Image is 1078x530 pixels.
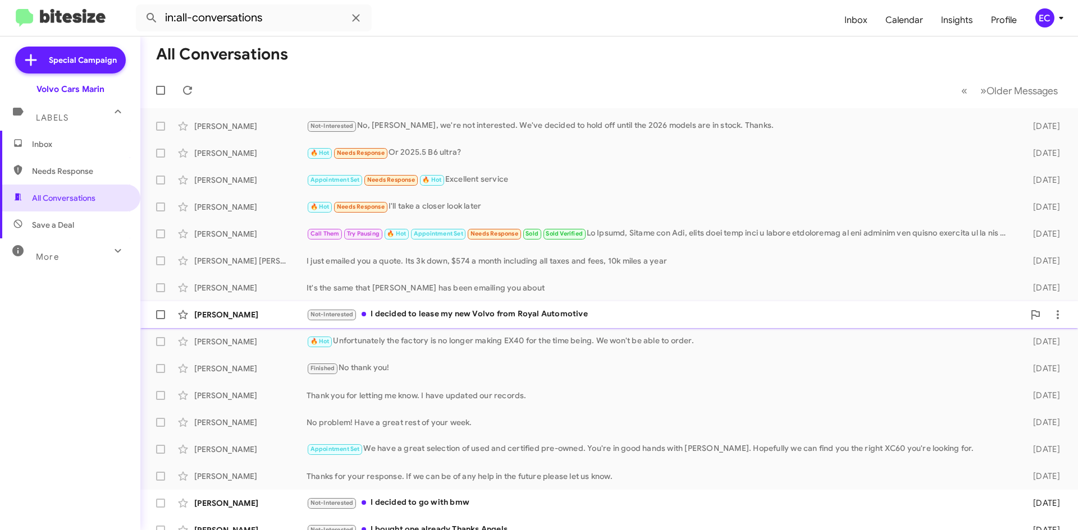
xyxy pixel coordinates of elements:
span: Needs Response [337,203,385,210]
div: [DATE] [1015,497,1069,509]
span: Needs Response [337,149,385,156]
div: [PERSON_NAME] [194,309,307,320]
div: [PERSON_NAME] [194,201,307,213]
div: [PERSON_NAME] [194,363,307,374]
div: [DATE] [1015,148,1069,159]
span: 🔥 Hot [387,230,406,237]
span: 🔥 Hot [310,338,330,345]
span: 🔥 Hot [310,203,330,210]
span: Needs Response [32,165,127,177]
button: EC [1026,8,1066,27]
div: [DATE] [1015,228,1069,239]
span: Inbox [32,139,127,150]
div: [PERSON_NAME] [194,417,307,428]
span: Appointment Set [414,230,463,237]
div: I just emailed you a quote. Its 3k down, $574 a month including all taxes and fees, 10k miles a year [307,255,1015,266]
span: Older Messages [986,85,1058,97]
div: [DATE] [1015,390,1069,401]
div: [PERSON_NAME] [194,390,307,401]
div: Or 2025.5 B6 ultra? [307,146,1015,159]
span: 🔥 Hot [422,176,441,183]
div: [DATE] [1015,417,1069,428]
div: [PERSON_NAME] [194,444,307,455]
div: [PERSON_NAME] [194,497,307,509]
div: Unfortunately the factory is no longer making EX40 for the time being. We won't be able to order. [307,335,1015,348]
span: Call Them [310,230,340,237]
button: Next [974,79,1065,102]
input: Search [136,4,372,31]
span: Not-Interested [310,311,354,318]
div: [PERSON_NAME] [194,471,307,482]
div: [PERSON_NAME] [194,148,307,159]
div: No, [PERSON_NAME], we're not interested. We've decided to hold off until the 2026 models are in s... [307,119,1015,132]
div: [DATE] [1015,444,1069,455]
div: Volvo Cars Marin [36,84,104,95]
div: [PERSON_NAME] [194,121,307,132]
span: Needs Response [471,230,518,237]
span: Special Campaign [49,54,117,66]
button: Previous [954,79,974,102]
div: I'll take a closer look later [307,200,1015,213]
span: Appointment Set [310,445,360,453]
div: [DATE] [1015,121,1069,132]
span: « [961,84,967,98]
span: Sold [526,230,538,237]
a: Insights [932,4,982,36]
div: I decided to go with bmw [307,496,1015,509]
div: We have a great selection of used and certified pre-owned. You're in good hands with [PERSON_NAME... [307,443,1015,455]
div: No problem! Have a great rest of your week. [307,417,1015,428]
div: EC [1035,8,1054,27]
div: [DATE] [1015,282,1069,293]
h1: All Conversations [156,45,288,63]
span: Finished [310,365,335,372]
div: Thank you for letting me know. I have updated our records. [307,390,1015,401]
div: I decided to lease my new Volvo from Royal Automotive [307,308,1024,321]
div: [PERSON_NAME] [194,336,307,347]
div: Lo Ipsumd, Sitame con Adi, elits doei temp inci u labore etdoloremag al eni adminim ven quisno ex... [307,227,1015,240]
span: » [980,84,986,98]
div: [PERSON_NAME] [194,282,307,293]
span: Try Pausing [347,230,380,237]
a: Profile [982,4,1026,36]
span: Appointment Set [310,176,360,183]
div: [DATE] [1015,471,1069,482]
nav: Page navigation example [955,79,1065,102]
div: [PERSON_NAME] [194,174,307,186]
span: All Conversations [32,192,95,204]
span: Not-Interested [310,122,354,130]
a: Inbox [835,4,876,36]
div: Excellent service [307,173,1015,186]
div: [PERSON_NAME] [194,228,307,239]
div: It's the same that [PERSON_NAME] has been emailing you about [307,282,1015,293]
span: Sold Verified [546,230,583,237]
span: More [36,252,59,262]
span: Labels [36,113,68,123]
div: [DATE] [1015,255,1069,266]
span: 🔥 Hot [310,149,330,156]
span: Not-Interested [310,499,354,506]
span: Needs Response [367,176,415,183]
a: Calendar [876,4,932,36]
div: [PERSON_NAME] [PERSON_NAME] [194,255,307,266]
div: [DATE] [1015,363,1069,374]
span: Save a Deal [32,219,74,231]
a: Special Campaign [15,47,126,73]
div: [DATE] [1015,201,1069,213]
div: Thanks for your response. If we can be of any help in the future please let us know. [307,471,1015,482]
div: No thank you! [307,362,1015,375]
div: [DATE] [1015,174,1069,186]
div: [DATE] [1015,336,1069,347]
